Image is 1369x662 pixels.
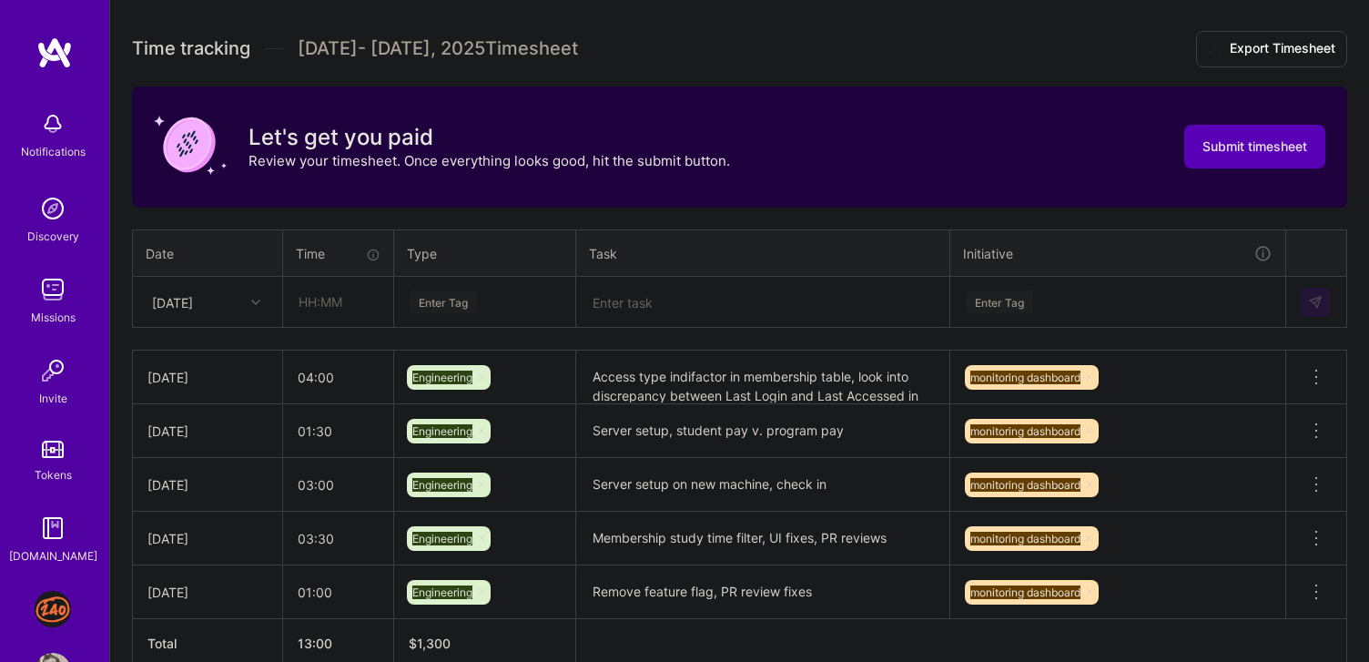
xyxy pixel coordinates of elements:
[248,151,730,170] p: Review your timesheet. Once everything looks good, hit the submit button.
[42,441,64,458] img: tokens
[36,36,73,69] img: logo
[966,288,1033,316] div: Enter Tag
[412,532,472,545] span: Engineering
[963,243,1273,264] div: Initiative
[409,636,451,651] span: $ 1,300
[132,37,250,60] span: Time tracking
[410,288,477,316] div: Enter Tag
[284,278,392,326] input: HH:MM
[147,422,268,441] div: [DATE]
[283,514,393,563] input: HH:MM
[578,352,948,402] textarea: Access type indifactor in membership table, look into discrepancy between Last Login and Last Acc...
[35,591,71,627] img: J: 240 Tutoring - Jobs Section Redesign
[147,368,268,387] div: [DATE]
[578,406,948,457] textarea: Server setup, student pay v. program pay
[152,292,193,311] div: [DATE]
[412,586,472,599] span: Engineering
[283,353,393,402] input: HH:MM
[39,389,67,408] div: Invite
[578,567,948,618] textarea: Remove feature flag, PR review fixes
[27,227,79,246] div: Discovery
[248,124,730,151] h3: Let's get you paid
[412,424,472,438] span: Engineering
[35,465,72,484] div: Tokens
[970,586,1080,599] span: monitoring dashboard
[35,510,71,546] img: guide book
[283,568,393,616] input: HH:MM
[412,371,472,384] span: Engineering
[394,229,576,277] th: Type
[970,424,1080,438] span: monitoring dashboard
[970,371,1080,384] span: monitoring dashboard
[412,478,472,492] span: Engineering
[21,142,86,161] div: Notifications
[970,532,1080,545] span: monitoring dashboard
[1202,137,1307,156] span: Submit timesheet
[1208,40,1222,59] i: icon Download
[30,591,76,627] a: J: 240 Tutoring - Jobs Section Redesign
[147,475,268,494] div: [DATE]
[576,229,950,277] th: Task
[578,460,948,511] textarea: Server setup on new machine, check in
[1184,125,1325,168] button: Submit timesheet
[251,298,260,307] i: icon Chevron
[1308,295,1323,310] img: Submit
[1196,31,1347,67] button: Export Timesheet
[283,461,393,509] input: HH:MM
[9,546,97,565] div: [DOMAIN_NAME]
[154,108,227,181] img: coin
[298,37,578,60] span: [DATE] - [DATE] , 2025 Timesheet
[31,308,76,327] div: Missions
[35,271,71,308] img: teamwork
[35,190,71,227] img: discovery
[578,514,948,565] textarea: Membership study time filter, UI fixes, PR reviews
[147,529,268,548] div: [DATE]
[35,352,71,389] img: Invite
[970,478,1080,492] span: monitoring dashboard
[283,407,393,455] input: HH:MM
[147,583,268,602] div: [DATE]
[133,229,283,277] th: Date
[296,244,380,263] div: Time
[35,106,71,142] img: bell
